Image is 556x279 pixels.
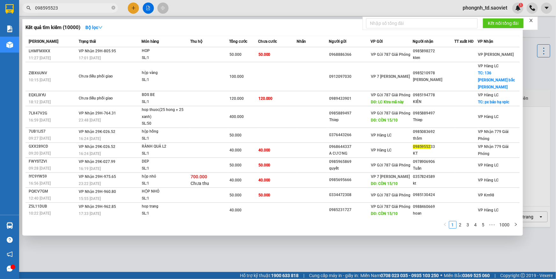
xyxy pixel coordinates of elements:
[142,55,190,62] div: SL: 1
[478,93,499,97] span: VP Hàng LC
[26,6,31,10] span: search
[413,192,454,198] div: 0985130424
[329,132,370,138] div: 0376443266
[478,163,499,167] span: VP Hàng LC
[229,193,242,197] span: 50.000
[6,41,13,48] img: warehouse-icon
[371,100,404,104] span: DĐ: LC Ktra mã này
[79,39,96,44] span: Trạng thái
[142,158,190,165] div: DEP
[478,144,509,156] span: VP Nhận 779 Giải Phóng
[229,52,242,57] span: 50.000
[79,189,116,194] span: VP Nhận 29H-960.80
[454,39,474,44] span: TT xuất HĐ
[142,143,190,150] div: RÀNH QUẢ L2
[483,18,524,28] button: Kết nối tổng đài
[478,52,514,57] span: VP [PERSON_NAME]
[371,118,398,122] span: DĐ: CÒN 15/10
[464,221,472,229] li: 3
[413,55,454,61] div: kten
[79,181,101,186] span: 23:22 [DATE]
[413,117,454,123] div: Thiep
[29,118,51,122] span: 16:59 [DATE]
[142,99,190,106] div: SL: 1
[79,174,116,179] span: VP Nhận 29H-975.65
[80,22,108,33] button: Bộ lọcdown
[6,222,13,229] img: warehouse-icon
[472,221,480,229] li: 4
[79,196,101,201] span: 15:55 [DATE]
[413,70,454,77] div: 0985210978
[480,221,487,229] li: 5
[441,221,449,229] li: Previous Page
[29,70,77,77] div: ZIBX6UNV
[79,144,115,149] span: VP Nhận 29K-026.52
[29,166,51,171] span: 09:28 [DATE]
[441,221,449,229] button: left
[457,221,464,229] li: 2
[79,204,116,209] span: VP Nhận 29H-962.85
[191,174,207,179] span: 700.000
[29,181,51,186] span: 16:56 [DATE]
[497,221,512,229] li: 1000
[413,48,454,55] div: 0985898272
[29,110,77,117] div: 7LX47V2G
[478,208,499,212] span: VP Hàng LC
[413,150,454,157] div: KT
[478,193,494,197] span: VP Km98
[98,25,103,30] span: down
[366,18,478,28] input: Nhập số tổng đài
[258,148,271,152] span: 40.000
[142,135,190,142] div: SL: 1
[413,180,454,187] div: kt
[478,129,509,141] span: VP Nhận 779 Giải Phóng
[29,100,51,104] span: 18:12 [DATE]
[142,165,190,172] div: SL: 1
[413,173,454,180] div: 0357824589
[478,100,509,104] span: TC: px báo hạ vplc
[29,151,51,156] span: 09:20 [DATE]
[229,208,242,212] span: 40.000
[142,70,190,77] div: hộp vàng
[413,92,454,99] div: 0985194778
[29,39,58,44] span: [PERSON_NAME]
[371,74,410,79] span: VP 7 [PERSON_NAME]
[7,266,13,272] span: message
[329,177,370,183] div: 0985695666
[79,129,115,134] span: VP Nhận 29K-026.52
[329,51,370,58] div: 0968886366
[7,237,13,243] span: question-circle
[29,196,51,201] span: 12:40 [DATE]
[142,92,190,99] div: BDS BE
[465,221,472,228] a: 3
[29,143,77,150] div: GXX289CD
[371,93,410,97] span: VP Gửi 787 Giải Phóng
[7,251,13,257] span: notification
[191,181,209,186] span: Chưa thu
[142,106,190,120] div: hop thuoc(25 hong + 25 xanh)
[85,25,103,30] strong: Bộ lọc
[25,24,80,31] h3: Kết quả tìm kiếm ( 10000 )
[29,158,77,165] div: FWYSTZVI
[371,211,398,216] span: DĐ: CÒN 15/10
[371,39,383,44] span: VP Gửi
[329,165,370,172] div: quyết
[29,136,51,141] span: 09:27 [DATE]
[79,56,101,60] span: 17:01 [DATE]
[142,150,190,157] div: SL: 1
[142,180,190,187] div: SL: 1
[413,144,431,149] span: 09859552
[487,221,497,229] span: •••
[229,39,247,44] span: Tổng cước
[413,99,454,105] div: KIÊN
[258,96,273,101] span: 120.000
[112,5,115,11] span: close-circle
[79,118,101,122] span: 23:48 [DATE]
[258,52,271,57] span: 50.000
[112,6,115,10] span: close-circle
[413,158,454,165] div: 0978906906
[329,73,370,80] div: 0912097030
[142,210,190,217] div: SL: 1
[142,48,190,55] div: HOP
[229,163,242,167] span: 50.000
